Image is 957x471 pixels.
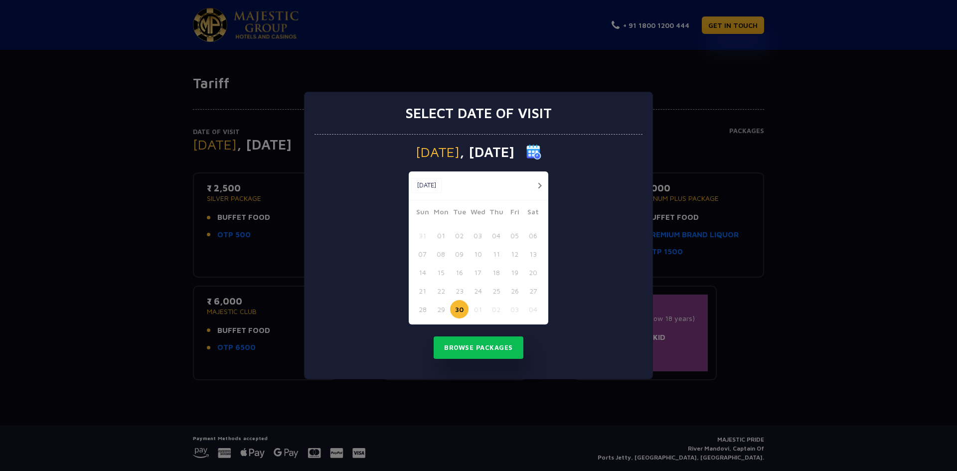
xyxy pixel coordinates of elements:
button: 31 [413,226,432,245]
span: Tue [450,206,469,220]
button: 10 [469,245,487,263]
button: 15 [432,263,450,282]
button: 04 [524,300,542,318]
button: 11 [487,245,505,263]
span: Mon [432,206,450,220]
span: [DATE] [416,145,460,159]
button: 24 [469,282,487,300]
span: Fri [505,206,524,220]
button: 21 [413,282,432,300]
button: 12 [505,245,524,263]
button: 09 [450,245,469,263]
button: 06 [524,226,542,245]
span: , [DATE] [460,145,514,159]
span: Sat [524,206,542,220]
button: [DATE] [411,178,442,193]
button: 13 [524,245,542,263]
button: 03 [469,226,487,245]
span: Sun [413,206,432,220]
button: 27 [524,282,542,300]
button: 02 [450,226,469,245]
button: Browse Packages [434,336,523,359]
span: Thu [487,206,505,220]
button: 02 [487,300,505,318]
span: Wed [469,206,487,220]
button: 03 [505,300,524,318]
button: 14 [413,263,432,282]
button: 26 [505,282,524,300]
button: 08 [432,245,450,263]
button: 28 [413,300,432,318]
button: 22 [432,282,450,300]
button: 17 [469,263,487,282]
button: 30 [450,300,469,318]
button: 16 [450,263,469,282]
button: 25 [487,282,505,300]
button: 23 [450,282,469,300]
button: 20 [524,263,542,282]
button: 18 [487,263,505,282]
img: calender icon [526,145,541,159]
button: 29 [432,300,450,318]
button: 19 [505,263,524,282]
button: 01 [469,300,487,318]
button: 05 [505,226,524,245]
button: 07 [413,245,432,263]
button: 01 [432,226,450,245]
h3: Select date of visit [405,105,552,122]
button: 04 [487,226,505,245]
